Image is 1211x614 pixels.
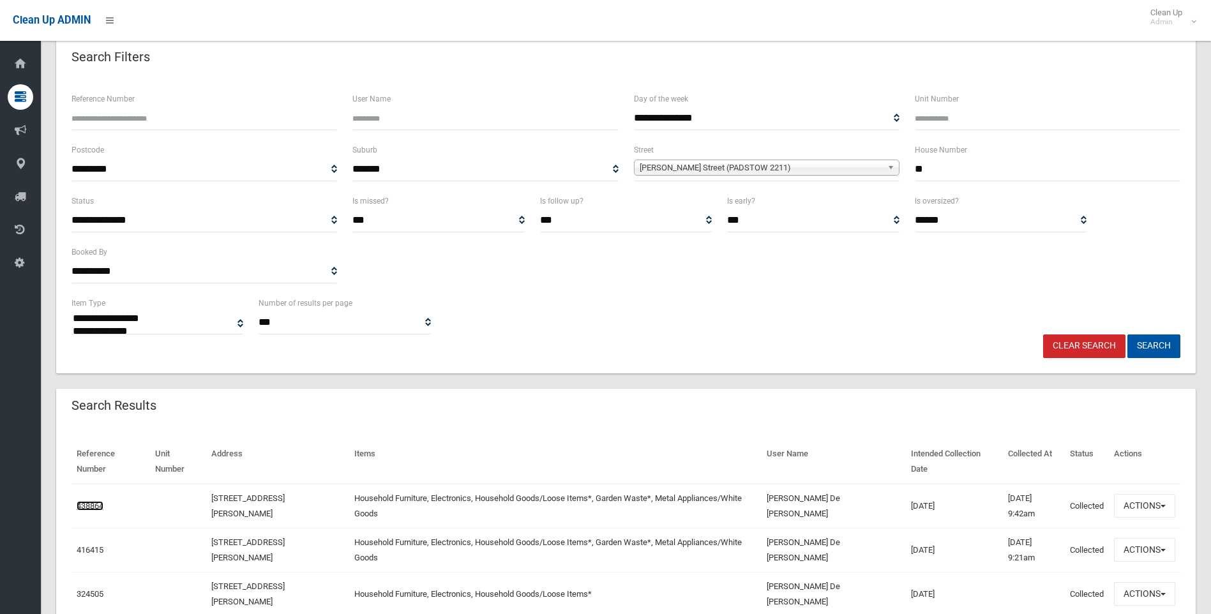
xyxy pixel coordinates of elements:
[1114,538,1175,562] button: Actions
[77,501,103,511] a: 438864
[77,545,103,555] a: 416415
[540,194,583,208] label: Is follow up?
[906,484,1002,528] td: [DATE]
[762,484,906,528] td: [PERSON_NAME] De [PERSON_NAME]
[259,296,352,310] label: Number of results per page
[634,143,654,157] label: Street
[206,440,349,484] th: Address
[352,92,391,106] label: User Name
[906,528,1002,572] td: [DATE]
[915,92,959,106] label: Unit Number
[1065,484,1109,528] td: Collected
[1065,440,1109,484] th: Status
[211,537,285,562] a: [STREET_ADDRESS][PERSON_NAME]
[56,393,172,418] header: Search Results
[211,493,285,518] a: [STREET_ADDRESS][PERSON_NAME]
[71,143,104,157] label: Postcode
[349,484,762,528] td: Household Furniture, Electronics, Household Goods/Loose Items*, Garden Waste*, Metal Appliances/W...
[1114,582,1175,606] button: Actions
[349,528,762,572] td: Household Furniture, Electronics, Household Goods/Loose Items*, Garden Waste*, Metal Appliances/W...
[1003,528,1065,572] td: [DATE] 9:21am
[1114,494,1175,518] button: Actions
[1003,440,1065,484] th: Collected At
[150,440,206,484] th: Unit Number
[352,143,377,157] label: Suburb
[915,143,967,157] label: House Number
[640,160,882,176] span: [PERSON_NAME] Street (PADSTOW 2211)
[762,440,906,484] th: User Name
[727,194,755,208] label: Is early?
[762,528,906,572] td: [PERSON_NAME] De [PERSON_NAME]
[634,92,688,106] label: Day of the week
[352,194,389,208] label: Is missed?
[71,440,150,484] th: Reference Number
[1144,8,1195,27] span: Clean Up
[1127,334,1180,358] button: Search
[56,45,165,70] header: Search Filters
[211,581,285,606] a: [STREET_ADDRESS][PERSON_NAME]
[71,296,105,310] label: Item Type
[915,194,959,208] label: Is oversized?
[77,589,103,599] a: 324505
[349,440,762,484] th: Items
[1043,334,1125,358] a: Clear Search
[71,245,107,259] label: Booked By
[1003,484,1065,528] td: [DATE] 9:42am
[71,194,94,208] label: Status
[1065,528,1109,572] td: Collected
[13,14,91,26] span: Clean Up ADMIN
[906,440,1002,484] th: Intended Collection Date
[1150,17,1182,27] small: Admin
[71,92,135,106] label: Reference Number
[1109,440,1180,484] th: Actions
